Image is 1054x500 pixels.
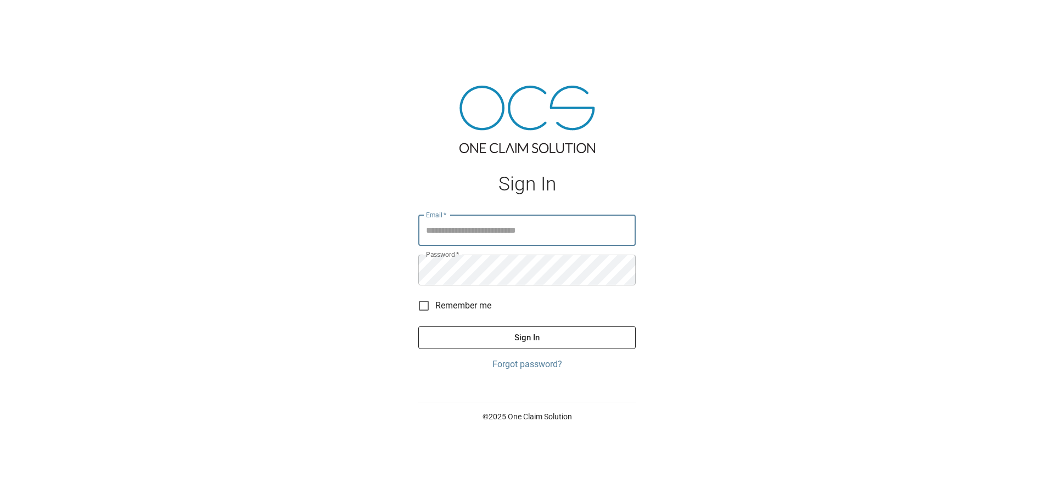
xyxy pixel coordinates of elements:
button: Sign In [418,326,636,349]
img: ocs-logo-white-transparent.png [13,7,57,29]
p: © 2025 One Claim Solution [418,411,636,422]
img: ocs-logo-tra.png [459,86,595,153]
a: Forgot password? [418,358,636,371]
label: Email [426,210,447,220]
h1: Sign In [418,173,636,195]
span: Remember me [435,299,491,312]
label: Password [426,250,459,259]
